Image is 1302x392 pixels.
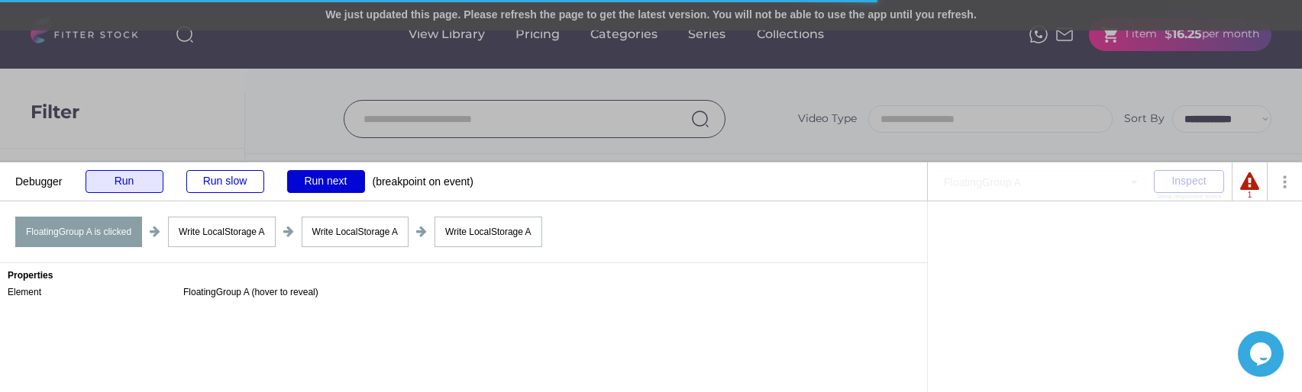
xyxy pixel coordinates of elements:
div: Debugger [15,162,63,187]
div: 1 [1240,191,1259,199]
div: Properties [8,271,919,280]
div: FloatingGroup A is clicked [15,217,142,247]
div: (breakpoint on event) [373,162,473,187]
div: Element [8,286,183,296]
div: FloatingGroup A (hover to reveal) [183,286,318,298]
div: Write LocalStorage A [168,217,276,247]
div: Run next [287,170,365,193]
div: Run slow [186,170,264,193]
iframe: chat widget [1238,331,1287,377]
div: Write LocalStorage A [302,217,409,247]
div: Write LocalStorage A [435,217,542,247]
div: Run [86,170,163,193]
